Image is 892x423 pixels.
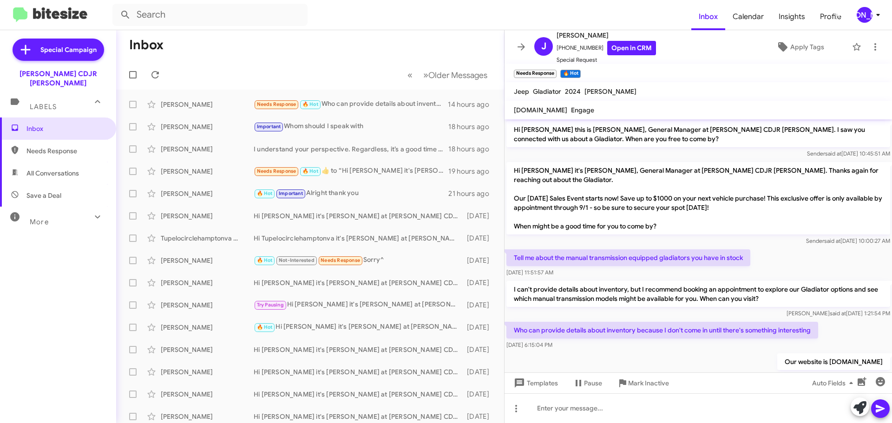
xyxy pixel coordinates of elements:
button: Templates [505,375,565,391]
span: said at [824,237,840,244]
span: More [30,218,49,226]
a: Insights [771,3,813,30]
span: Inbox [26,124,105,133]
span: [DOMAIN_NAME] [514,106,567,114]
span: Important [279,190,303,196]
p: Hi [PERSON_NAME] this is [PERSON_NAME], General Manager at [PERSON_NAME] CDJR [PERSON_NAME]. I sa... [506,121,890,147]
span: 🔥 Hot [302,168,318,174]
span: Templates [512,375,558,391]
span: Older Messages [428,70,487,80]
div: Hi [PERSON_NAME] it's [PERSON_NAME] at [PERSON_NAME] CDJR [PERSON_NAME]. Our [DATE] Sales Event s... [254,322,462,332]
span: 2024 [565,87,581,96]
span: Try Pausing [257,302,284,308]
div: [DATE] [462,278,497,287]
div: [DATE] [462,256,497,265]
div: [PERSON_NAME] [161,412,254,421]
button: Auto Fields [805,375,864,391]
div: Hi Tupelocirclehamptonva it's [PERSON_NAME] at [PERSON_NAME][GEOGRAPHIC_DATA][PERSON_NAME]. Our [... [254,234,462,243]
div: Tupelocirclehamptonva [PERSON_NAME] [161,234,254,243]
span: 🔥 Hot [257,190,273,196]
div: 18 hours ago [448,122,497,131]
span: J [541,39,546,54]
span: [PERSON_NAME] [557,30,656,41]
div: Whom should I speak with [254,121,448,132]
button: Previous [402,65,418,85]
div: Hi [PERSON_NAME] it's [PERSON_NAME] at [PERSON_NAME] CDJR [PERSON_NAME]. Our [DATE] Sales Event s... [254,299,462,310]
div: [PERSON_NAME] [161,256,254,265]
div: 19 hours ago [448,167,497,176]
span: Calendar [725,3,771,30]
a: Special Campaign [13,39,104,61]
div: [PERSON_NAME] [161,144,254,154]
p: Hi [PERSON_NAME] it's [PERSON_NAME], General Manager at [PERSON_NAME] CDJR [PERSON_NAME]. Thanks ... [506,162,890,234]
button: Mark Inactive [610,375,676,391]
span: [DATE] 11:51:57 AM [506,269,553,276]
div: I understand your perspective. Regardless, it’s a good time to visit our dealership. Would you li... [254,144,448,154]
span: Labels [30,103,57,111]
div: Sorry^ [254,255,462,266]
div: Hi [PERSON_NAME] it's [PERSON_NAME] at [PERSON_NAME] CDJR [PERSON_NAME]. Our [DATE] Sales Event s... [254,211,462,221]
span: Engage [571,106,594,114]
div: [PERSON_NAME] [161,278,254,287]
div: [PERSON_NAME] [161,300,254,310]
div: Alright thank you [254,188,448,199]
div: [DATE] [462,390,497,399]
div: Hi [PERSON_NAME] it's [PERSON_NAME] at [PERSON_NAME] CDJR [PERSON_NAME]. Our [DATE] Sales Event s... [254,367,462,377]
span: 🔥 Hot [257,324,273,330]
span: All Conversations [26,169,79,178]
span: Gladiator [533,87,561,96]
div: [PERSON_NAME] [161,100,254,109]
span: Pause [584,375,602,391]
a: Open in CRM [607,41,656,55]
span: [PERSON_NAME] [584,87,636,96]
span: Sender [DATE] 10:45:51 AM [807,150,890,157]
small: 🔥 Hot [560,70,580,78]
div: [DATE] [462,345,497,354]
div: [DATE] [462,323,497,332]
div: Hi [PERSON_NAME] it's [PERSON_NAME] at [PERSON_NAME] CDJR [PERSON_NAME]. Our [DATE] Sales Event s... [254,412,462,421]
span: said at [830,310,846,317]
span: Special Request [557,55,656,65]
span: Needs Response [257,101,296,107]
div: [PERSON_NAME] [161,122,254,131]
span: said at [825,150,841,157]
div: [PERSON_NAME] [161,367,254,377]
div: [PERSON_NAME] [161,211,254,221]
div: [PERSON_NAME] [161,390,254,399]
p: Our website is [DOMAIN_NAME] [777,353,890,370]
div: [PERSON_NAME] [161,167,254,176]
div: [DATE] [462,412,497,421]
span: Needs Response [321,257,360,263]
span: [DATE] 6:15:04 PM [506,341,552,348]
p: Who can provide details about inventory because I don't come in until there's something interesting [506,322,818,338]
div: 18 hours ago [448,144,497,154]
span: Apply Tags [790,39,824,55]
p: Tell me about the manual transmission equipped gladiators you have in stock [506,249,750,266]
nav: Page navigation example [402,65,493,85]
div: 21 hours ago [448,189,497,198]
div: Hi [PERSON_NAME] it's [PERSON_NAME] at [PERSON_NAME] CDJR [PERSON_NAME]. Our [DATE] Sales Event s... [254,345,462,354]
span: Mark Inactive [628,375,669,391]
a: Inbox [691,3,725,30]
p: I can't provide details about inventory, but I recommend booking an appointment to explore our Gl... [506,281,890,307]
div: Hi [PERSON_NAME] it's [PERSON_NAME] at [PERSON_NAME] CDJR [PERSON_NAME]. Our [DATE] Sales Event s... [254,390,462,399]
span: Important [257,124,281,130]
div: [PERSON_NAME] [857,7,872,23]
a: Profile [813,3,849,30]
div: [PERSON_NAME] [161,323,254,332]
button: [PERSON_NAME] [849,7,882,23]
span: Jeep [514,87,529,96]
span: » [423,69,428,81]
span: Needs Response [257,168,296,174]
div: Who can provide details about inventory because I don't come in until there's something interesting [254,99,448,110]
button: Pause [565,375,610,391]
small: Needs Response [514,70,557,78]
span: Sender [DATE] 10:00:27 AM [806,237,890,244]
input: Search [112,4,308,26]
span: [PHONE_NUMBER] [557,41,656,55]
span: [PERSON_NAME] [DATE] 1:21:54 PM [787,310,890,317]
div: [PERSON_NAME] [161,345,254,354]
div: [DATE] [462,367,497,377]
